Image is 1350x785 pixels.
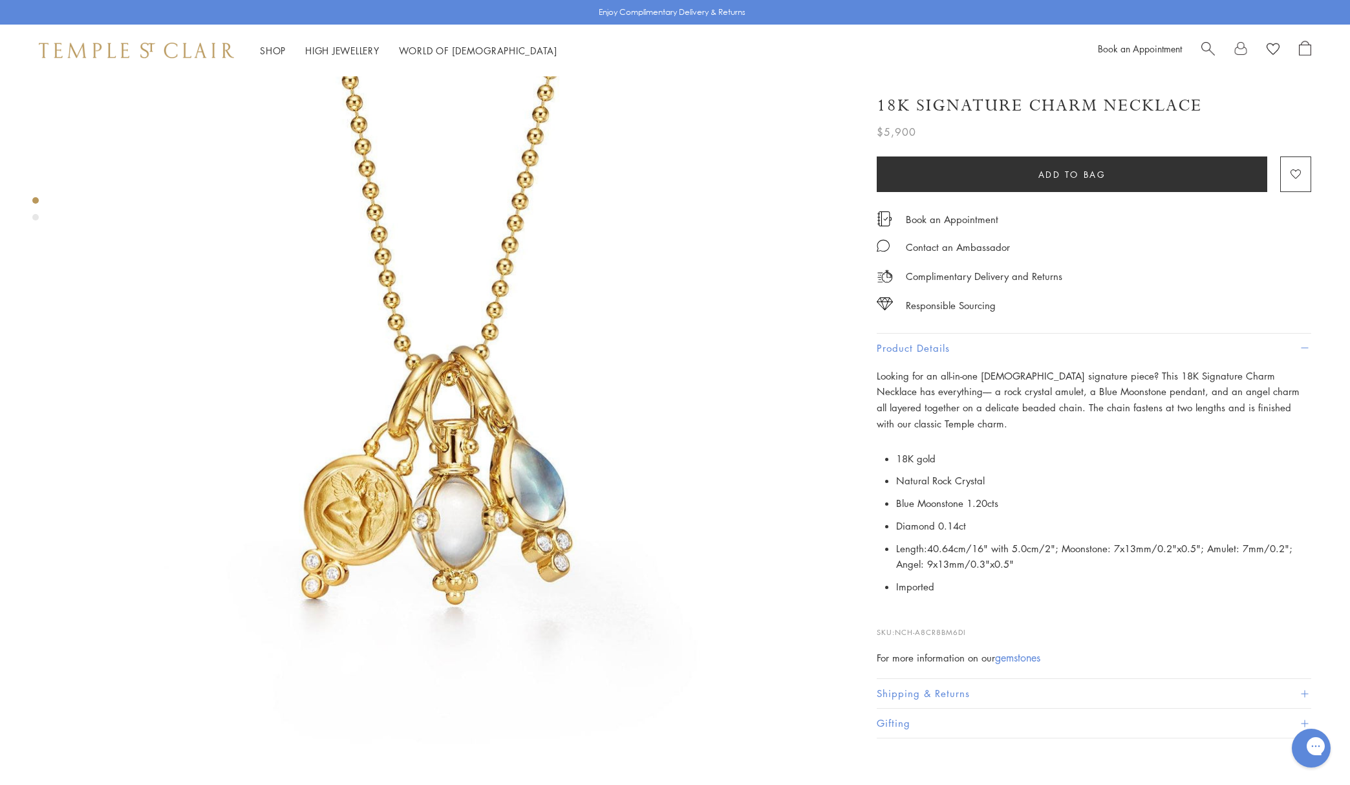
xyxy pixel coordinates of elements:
[260,44,286,57] a: ShopShop
[896,447,1311,470] li: 18K gold
[1038,167,1106,182] span: Add to bag
[877,334,1311,363] button: Product Details
[599,6,745,19] p: Enjoy Complimentary Delivery & Returns
[1098,42,1182,55] a: Book an Appointment
[877,369,1300,430] span: Looking for an all-in-one [DEMOGRAPHIC_DATA] signature piece? This 18K Signature Charm Necklace h...
[877,268,893,285] img: icon_delivery.svg
[877,650,1311,666] div: For more information on our
[896,469,1311,492] li: Natural Rock Crystal
[895,627,966,637] span: NCH-A8CR8BM6DI
[32,194,39,231] div: Product gallery navigation
[877,614,1311,638] p: SKU:
[906,297,996,314] div: Responsible Sourcing
[877,709,1311,738] button: Gifting
[39,43,234,58] img: Temple St. Clair
[1267,41,1280,60] a: View Wishlist
[896,537,1311,576] li: Length: 40.64cm/16" with 5.0cm/2"; Moonstone: 7x13mm/0.2"x0.5"; Amulet: 7mm/0.2"; Angel: 9x13mm/0...
[305,44,380,57] a: High JewelleryHigh Jewellery
[906,212,998,226] a: Book an Appointment
[877,211,892,226] img: icon_appointment.svg
[877,679,1311,708] button: Shipping & Returns
[906,268,1062,285] p: Complimentary Delivery and Returns
[896,492,1311,515] li: Blue Moonstone 1.20cts
[877,156,1267,192] button: Add to bag
[906,239,1010,255] div: Contact an Ambassador
[1285,724,1337,772] iframe: Gorgias live chat messenger
[995,651,1040,665] a: gemstones
[877,239,890,252] img: MessageIcon-01_2.svg
[877,94,1202,117] h1: 18K Signature Charm Necklace
[1299,41,1311,60] a: Open Shopping Bag
[260,43,557,59] nav: Main navigation
[1201,41,1215,60] a: Search
[896,575,1311,598] li: Imported
[877,297,893,310] img: icon_sourcing.svg
[877,124,916,140] span: $5,900
[399,44,557,57] a: World of [DEMOGRAPHIC_DATA]World of [DEMOGRAPHIC_DATA]
[896,515,1311,537] li: Diamond 0.14ct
